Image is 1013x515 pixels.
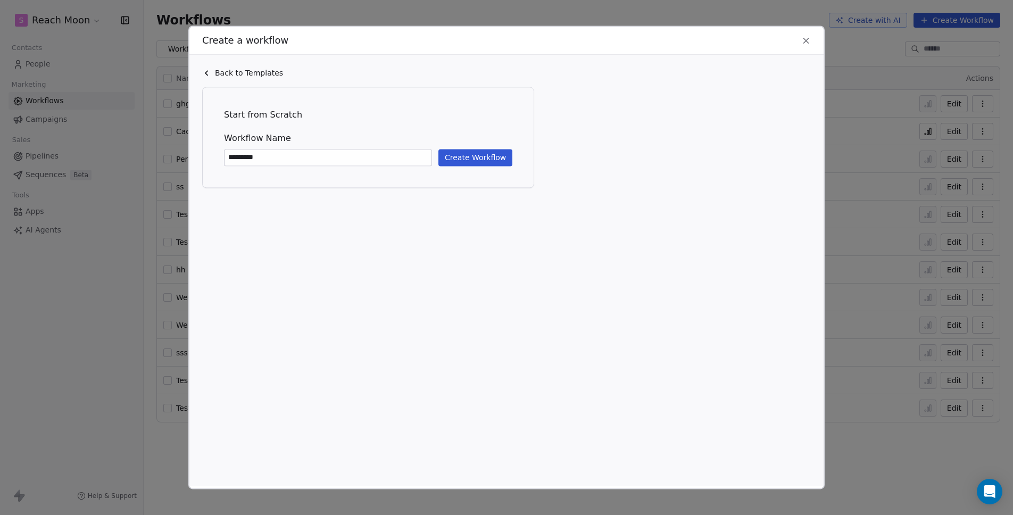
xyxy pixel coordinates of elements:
span: Workflow Name [224,132,512,145]
button: Create Workflow [438,149,512,166]
span: Create a workflow [202,34,288,47]
span: Start from Scratch [224,109,512,121]
span: Back to Templates [215,68,283,78]
div: Open Intercom Messenger [977,479,1002,504]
